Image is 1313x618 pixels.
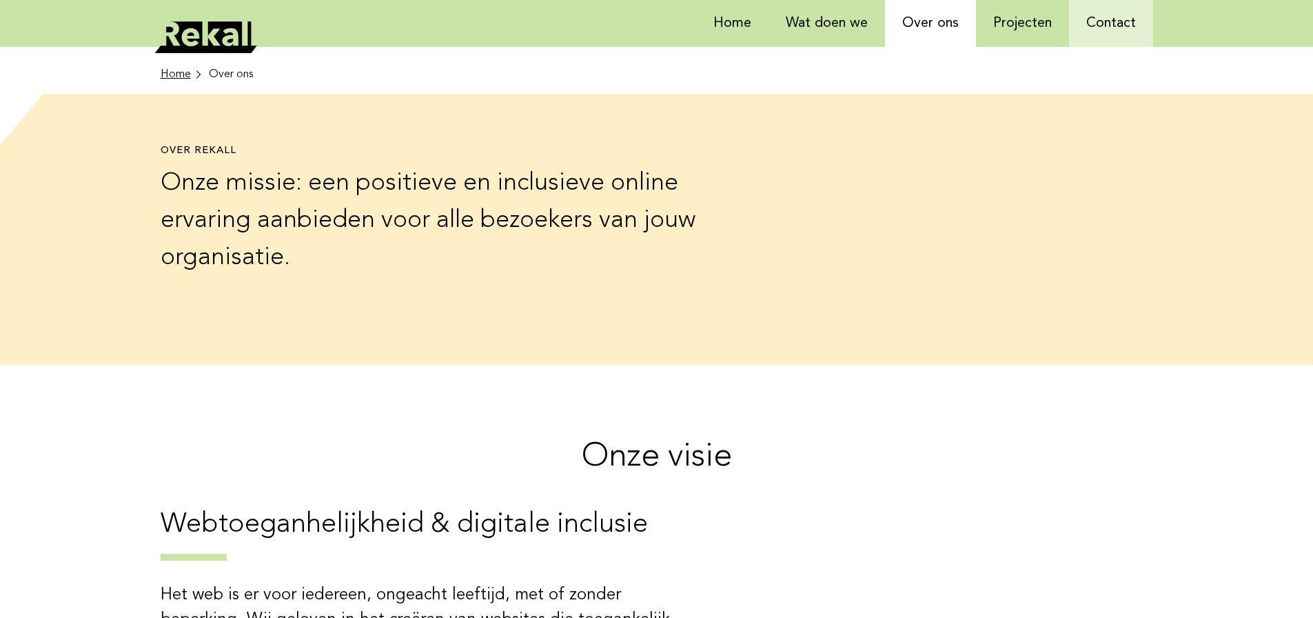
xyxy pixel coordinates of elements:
[209,66,253,83] li: Over ons
[161,436,1153,479] h2: Onze visie
[161,66,191,83] span: Home
[161,66,203,83] a: Home
[161,507,1153,561] h3: Webtoeganhelijkheid & digitale inclusie
[161,145,724,158] h1: Over Rekall
[161,165,724,277] p: Onze missie: een positieve en inclusieve online ervaring aanbieden voor alle bezoekers van jouw o...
